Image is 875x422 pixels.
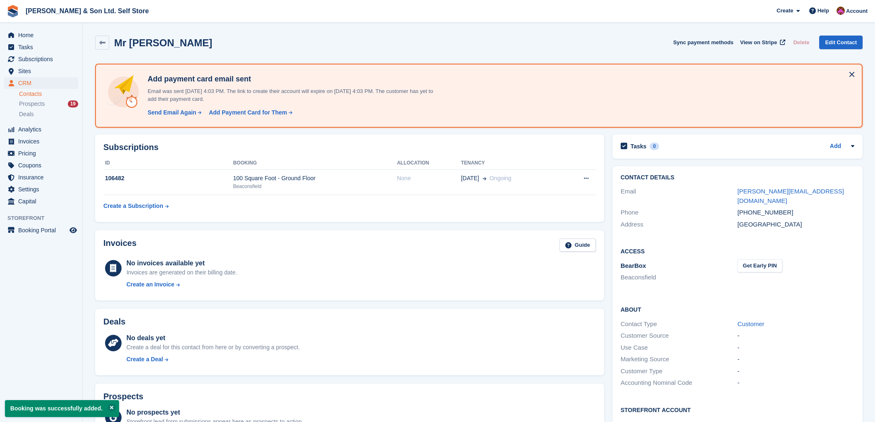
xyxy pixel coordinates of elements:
[461,157,562,170] th: Tenancy
[621,208,738,217] div: Phone
[127,333,300,343] div: No deals yet
[127,408,304,417] div: No prospects yet
[740,38,777,47] span: View on Stripe
[127,355,163,364] div: Create a Deal
[4,124,78,135] a: menu
[144,87,434,103] p: Email was sent [DATE] 4:03 PM. The link to create their account will expire on [DATE] 4:03 PM. Th...
[18,160,68,171] span: Coupons
[490,175,512,181] span: Ongoing
[631,143,647,150] h2: Tasks
[737,320,764,327] a: Customer
[777,7,793,15] span: Create
[5,400,119,417] p: Booking was successfully added.
[621,367,738,376] div: Customer Type
[4,29,78,41] a: menu
[621,343,738,353] div: Use Case
[148,108,196,117] div: Send Email Again
[4,136,78,147] a: menu
[18,136,68,147] span: Invoices
[737,259,782,273] button: Get Early PIN
[830,142,841,151] a: Add
[4,65,78,77] a: menu
[114,37,212,48] h2: Mr [PERSON_NAME]
[19,90,78,98] a: Contacts
[127,355,300,364] a: Create a Deal
[103,143,596,152] h2: Subscriptions
[103,392,143,401] h2: Prospects
[233,157,397,170] th: Booking
[68,225,78,235] a: Preview store
[621,187,738,205] div: Email
[737,36,787,49] a: View on Stripe
[19,110,34,118] span: Deals
[103,157,233,170] th: ID
[4,172,78,183] a: menu
[127,258,237,268] div: No invoices available yet
[68,100,78,107] div: 19
[737,331,854,341] div: -
[737,208,854,217] div: [PHONE_NUMBER]
[18,172,68,183] span: Insurance
[621,305,854,313] h2: About
[621,355,738,364] div: Marketing Source
[4,77,78,89] a: menu
[103,238,136,252] h2: Invoices
[673,36,734,49] button: Sync payment methods
[4,196,78,207] a: menu
[18,65,68,77] span: Sites
[4,184,78,195] a: menu
[621,174,854,181] h2: Contact Details
[819,36,863,49] a: Edit Contact
[837,7,845,15] img: Kate Standish
[103,174,233,183] div: 106482
[461,174,479,183] span: [DATE]
[621,405,854,414] h2: Storefront Account
[818,7,829,15] span: Help
[19,100,45,108] span: Prospects
[18,184,68,195] span: Settings
[7,214,82,222] span: Storefront
[621,331,738,341] div: Customer Source
[18,196,68,207] span: Capital
[737,188,844,204] a: [PERSON_NAME][EMAIL_ADDRESS][DOMAIN_NAME]
[127,280,175,289] div: Create an Invoice
[790,36,813,49] button: Delete
[737,355,854,364] div: -
[397,157,461,170] th: Allocation
[621,262,646,269] span: BearBox
[4,53,78,65] a: menu
[4,160,78,171] a: menu
[621,273,738,282] li: Beaconsfield
[103,317,125,327] h2: Deals
[18,124,68,135] span: Analytics
[397,174,461,183] div: None
[4,224,78,236] a: menu
[737,343,854,353] div: -
[233,174,397,183] div: 100 Square Foot - Ground Floor
[621,319,738,329] div: Contact Type
[846,7,868,15] span: Account
[621,378,738,388] div: Accounting Nominal Code
[127,280,237,289] a: Create an Invoice
[206,108,293,117] a: Add Payment Card for Them
[103,198,169,214] a: Create a Subscription
[559,238,596,252] a: Guide
[127,343,300,352] div: Create a deal for this contact from here or by converting a prospect.
[650,143,659,150] div: 0
[127,268,237,277] div: Invoices are generated on their billing date.
[19,100,78,108] a: Prospects 19
[7,5,19,17] img: stora-icon-8386f47178a22dfd0bd8f6a31ec36ba5ce8667c1dd55bd0f319d3a0aa187defe.svg
[4,41,78,53] a: menu
[106,74,141,110] img: add-payment-card-4dbda4983b697a7845d177d07a5d71e8a16f1ec00487972de202a45f1e8132f5.svg
[4,148,78,159] a: menu
[103,202,163,210] div: Create a Subscription
[22,4,152,18] a: [PERSON_NAME] & Son Ltd. Self Store
[19,110,78,119] a: Deals
[18,148,68,159] span: Pricing
[737,220,854,229] div: [GEOGRAPHIC_DATA]
[18,41,68,53] span: Tasks
[737,378,854,388] div: -
[18,77,68,89] span: CRM
[144,74,434,84] h4: Add payment card email sent
[209,108,287,117] div: Add Payment Card for Them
